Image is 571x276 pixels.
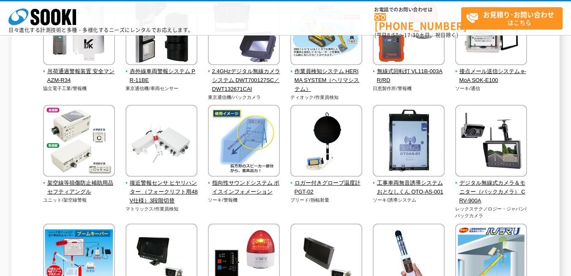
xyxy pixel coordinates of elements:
[455,85,527,92] p: ソーキ/通信
[290,59,363,93] a: 作業員検知システム HERIMA SYSTEM（ヘリマシステム）
[208,171,280,196] a: 指向性サウンドシステム ボイスインフォメーション
[290,105,362,179] img: ロガー付きグローブ温度計 PGT-02
[455,67,527,85] span: 接点メール送信システム e-MoA SOK-E100
[126,67,198,85] span: 赤外線車両警報システム PR-11BE
[404,31,419,39] span: 17:30
[373,197,445,204] p: ソーキ/誘導システム
[208,94,280,101] p: 東京通信機/バックカメラ
[290,179,363,197] span: ロガー付きグローブ温度計 PGT-02
[373,67,445,85] span: 無線式回転灯 VL11B-003AR/RD
[208,197,280,204] p: ソーキ/警報機
[290,94,363,101] p: ティオック/作業員検知
[374,7,461,12] span: お電話でのお問い合わせは
[43,105,115,179] img: 架空線等損傷防止補助用品 セフティアングル
[126,179,198,205] span: 接近警報センサ ヒヤリハンター （フォークリフト用48V仕様）3段階切替
[373,59,445,85] a: 無線式回転灯 VL11B-003AR/RD
[126,59,198,85] a: 赤外線車両警報システム PR-11BE
[43,197,115,204] p: ユニット/架空線警報
[373,179,445,197] span: 工事車両無音誘導システム おとなしくん OTO-AS-001
[290,67,363,93] span: 作業員検知システム HERIMA SYSTEM（ヘリマシステム）
[126,105,197,179] img: 接近警報センサ ヒヤリハンター （フォークリフト用48V仕様）3段階切替
[373,105,445,179] img: 工事車両無音誘導システム おとなしくん OTO-AS-001
[461,7,563,30] a: お見積り･お問い合わせはこちら
[43,85,115,92] p: 協立電子工業/警報機
[455,179,527,205] span: デジタル無線式カメラ＆モニター（バックカメラ） CRV-900A
[374,13,461,30] a: [PHONE_NUMBER]
[43,179,115,197] span: 架空線等損傷防止補助用品 セフティアングル
[208,105,280,179] img: 指向性サウンドシステム ボイスインフォメーション
[374,31,458,39] span: (平日 ～ 土日、祝日除く)
[290,197,363,204] p: プリード/熱輻射量
[290,171,363,196] a: ロガー付きグローブ温度計 PGT-02
[43,171,115,196] a: 架空線等損傷防止補助用品 セフティアングル
[455,205,527,219] p: レックステクノロジー・ジャパン/バックカメラ
[208,59,280,93] a: 2.4GHzデジタル無線カメラシステム DWT700127SC／DWT132671CAI
[126,205,198,213] p: マトリックス/作業員検知
[8,27,194,33] p: 日々進化する計測技術と多種・多様化するニーズにレンタルでお応えします。
[373,171,445,196] a: 工事車両無音誘導システム おとなしくん OTO-AS-001
[126,85,198,92] p: 東京通信機/車両センサー
[208,179,280,197] span: 指向性サウンドシステム ボイスインフォメーション
[208,67,280,93] span: 2.4GHzデジタル無線カメラシステム DWT700127SC／DWT132671CAI
[126,171,198,205] a: 接近警報センサ ヒヤリハンター （フォークリフト用48V仕様）3段階切替
[455,105,527,179] img: デジタル無線式カメラ＆モニター（バックカメラ） CRV-900A
[455,59,527,85] a: 接点メール送信システム e-MoA SOK-E100
[373,85,445,92] p: 日恵製作所/警報機
[43,67,115,85] span: 吊荷通過警報装置 安全マン AZM-R34
[387,31,399,39] span: 8:50
[483,9,554,19] strong: お見積り･お問い合わせ
[455,171,527,205] a: デジタル無線式カメラ＆モニター（バックカメラ） CRV-900A
[466,8,562,29] span: はこちら
[43,59,115,85] a: 吊荷通過警報装置 安全マン AZM-R34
